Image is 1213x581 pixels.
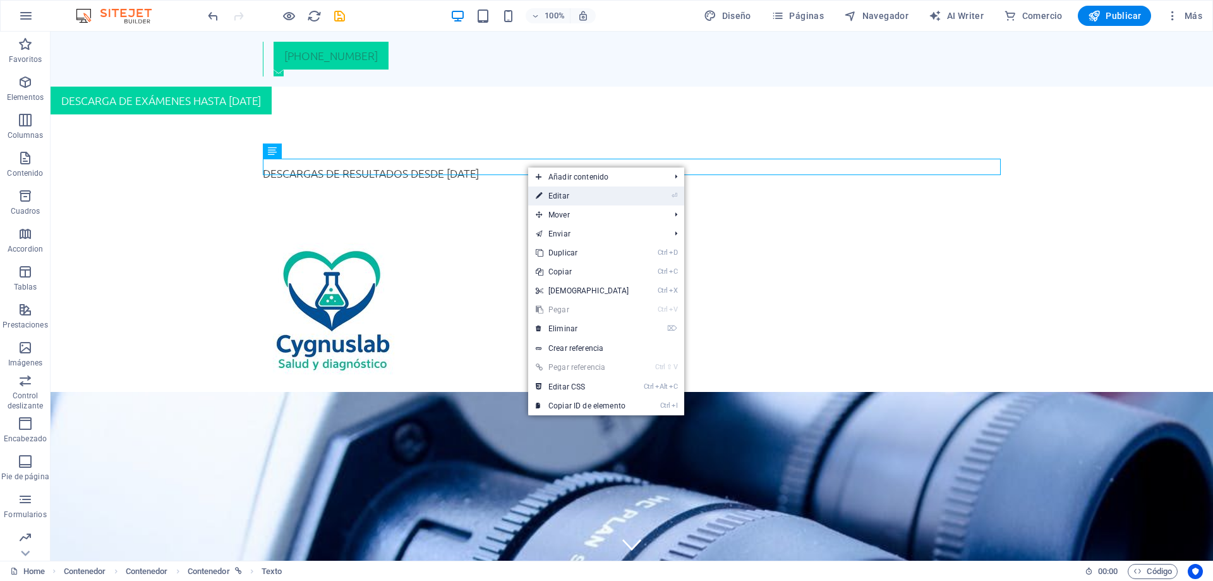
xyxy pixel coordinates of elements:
[281,8,296,23] button: Haz clic para salir del modo de previsualización y seguir editando
[528,205,665,224] span: Mover
[526,8,570,23] button: 100%
[8,244,43,254] p: Accordion
[673,363,677,371] i: V
[669,267,678,276] i: C
[528,262,637,281] a: CtrlCCopiar
[1161,6,1207,26] button: Más
[1133,564,1172,579] span: Código
[771,9,824,22] span: Páginas
[658,286,668,295] i: Ctrl
[528,187,637,205] a: ⏎Editar
[1166,9,1202,22] span: Más
[307,9,322,23] i: Volver a cargar página
[528,168,665,187] span: Añadir contenido
[9,54,42,64] p: Favoritos
[64,564,106,579] span: Haz clic para seleccionar y doble clic para editar
[3,320,47,330] p: Prestaciones
[235,568,242,575] i: Este elemento está vinculado
[667,363,672,371] i: ⇧
[4,510,46,520] p: Formularios
[528,281,637,300] a: CtrlX[DEMOGRAPHIC_DATA]
[205,8,220,23] button: undo
[528,377,637,396] a: CtrlAltCEditar CSS
[766,6,829,26] button: Páginas
[528,243,637,262] a: CtrlDDuplicar
[332,8,347,23] button: save
[929,9,984,22] span: AI Writer
[704,9,751,22] span: Diseño
[1004,9,1063,22] span: Comercio
[528,339,684,358] a: Crear referencia
[999,6,1068,26] button: Comercio
[262,564,282,579] span: Haz clic para seleccionar y doble clic para editar
[7,92,44,102] p: Elementos
[658,267,668,276] i: Ctrl
[7,168,43,178] p: Contenido
[1188,564,1203,579] button: Usercentrics
[8,358,42,368] p: Imágenes
[528,300,637,319] a: CtrlVPegar
[1085,564,1118,579] h6: Tiempo de la sesión
[655,382,668,391] i: Alt
[188,564,230,579] span: Haz clic para seleccionar y doble clic para editar
[699,6,756,26] div: Diseño (Ctrl+Alt+Y)
[332,9,347,23] i: Guardar (Ctrl+S)
[699,6,756,26] button: Diseño
[528,396,637,415] a: CtrlICopiar ID de elemento
[669,382,678,391] i: C
[1128,564,1178,579] button: Código
[672,401,678,410] i: I
[655,363,665,371] i: Ctrl
[660,401,670,410] i: Ctrl
[658,305,668,314] i: Ctrl
[528,224,665,243] a: Enviar
[1098,564,1118,579] span: 00 00
[528,358,637,377] a: Ctrl⇧VPegar referencia
[306,8,322,23] button: reload
[669,286,678,295] i: X
[672,192,677,200] i: ⏎
[4,434,47,444] p: Encabezado
[64,564,282,579] nav: breadcrumb
[1,472,49,482] p: Pie de página
[658,248,668,257] i: Ctrl
[11,206,40,216] p: Cuadros
[10,564,45,579] a: Haz clic para cancelar la selección y doble clic para abrir páginas
[644,382,654,391] i: Ctrl
[924,6,989,26] button: AI Writer
[844,9,908,22] span: Navegador
[206,9,220,23] i: Deshacer: Mover elementos (Ctrl+Z)
[14,282,37,292] p: Tablas
[73,8,167,23] img: Editor Logo
[8,130,44,140] p: Columnas
[126,564,168,579] span: Haz clic para seleccionar y doble clic para editar
[545,8,565,23] h6: 100%
[528,319,637,338] a: ⌦Eliminar
[212,133,950,150] a: DESCARGAS DE RESULTADOS DESDE [DATE]
[839,6,914,26] button: Navegador
[669,305,678,314] i: V
[667,324,677,333] i: ⌦
[577,10,589,21] i: Al redimensionar, ajustar el nivel de zoom automáticamente para ajustarse al dispositivo elegido.
[669,248,678,257] i: D
[1088,9,1142,22] span: Publicar
[1078,6,1152,26] button: Publicar
[1107,566,1109,576] span: :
